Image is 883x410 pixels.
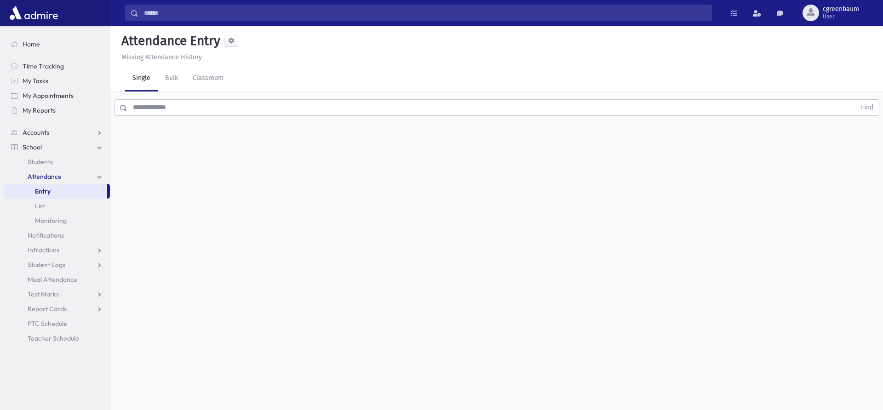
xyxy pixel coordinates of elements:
span: My Appointments [23,91,74,100]
span: Accounts [23,128,49,137]
a: Student Logs [4,257,110,272]
span: Students [28,158,53,166]
a: Entry [4,184,107,199]
a: Single [125,66,158,91]
span: Home [23,40,40,48]
span: Infractions [28,246,59,254]
a: Test Marks [4,287,110,302]
span: List [35,202,45,210]
u: Missing Attendance History [121,53,202,61]
span: Attendance [28,172,62,181]
a: PTC Schedule [4,316,110,331]
a: Teacher Schedule [4,331,110,346]
span: My Reports [23,106,56,114]
a: Bulk [158,66,185,91]
a: Accounts [4,125,110,140]
span: Notifications [28,231,64,239]
span: Meal Attendance [28,275,77,284]
a: Attendance [4,169,110,184]
span: Entry [35,187,51,195]
a: My Tasks [4,74,110,88]
input: Search [138,5,711,21]
a: School [4,140,110,154]
a: My Reports [4,103,110,118]
span: cgreenbaum [823,6,859,13]
a: My Appointments [4,88,110,103]
img: AdmirePro [7,4,60,22]
a: List [4,199,110,213]
span: Teacher Schedule [28,334,79,342]
span: PTC Schedule [28,319,67,328]
a: Notifications [4,228,110,243]
a: Students [4,154,110,169]
a: Missing Attendance History [118,53,202,61]
button: Find [855,100,879,115]
a: Infractions [4,243,110,257]
a: Report Cards [4,302,110,316]
span: User [823,13,859,20]
span: Monitoring [35,216,67,225]
span: Time Tracking [23,62,64,70]
span: My Tasks [23,77,48,85]
span: Test Marks [28,290,59,298]
a: Time Tracking [4,59,110,74]
a: Home [4,37,110,51]
span: Student Logs [28,261,65,269]
a: Monitoring [4,213,110,228]
a: Classroom [185,66,231,91]
span: Report Cards [28,305,67,313]
a: Meal Attendance [4,272,110,287]
span: School [23,143,42,151]
h5: Attendance Entry [118,33,220,49]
